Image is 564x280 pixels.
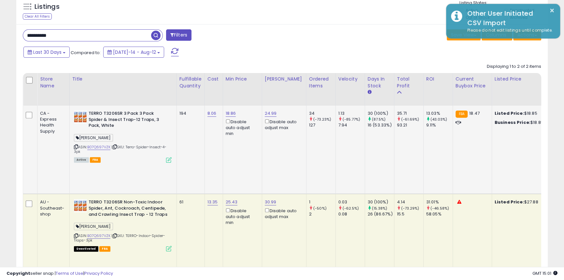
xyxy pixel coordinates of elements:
div: Disable auto adjust min [226,118,257,137]
div: Days In Stock [368,76,391,89]
small: (87.5%) [372,117,386,122]
b: TERRO T3206SR Non-Toxic Indoor Spider, Ant, Cockroach, Centipede, and Crawling Insect Trap - 12 T... [89,199,168,219]
div: 2 [309,211,335,217]
small: Days In Stock. [368,89,372,95]
div: Cost [207,76,220,82]
span: FBA [90,157,101,163]
div: Current Buybox Price [456,76,489,89]
button: Filters [166,29,191,41]
div: Listed Price [495,76,551,82]
small: (-73.23%) [313,117,331,122]
div: 30 (100%) [368,111,394,116]
strong: Copyright [7,270,30,276]
button: Last 30 Days [23,47,70,58]
div: 9.11% [426,122,453,128]
div: Velocity [338,76,362,82]
small: (-61.69%) [401,117,419,122]
small: (-46.58%) [430,206,449,211]
div: 1.13 [338,111,365,116]
b: Business Price: [495,119,530,125]
div: Displaying 1 to 2 of 2 items [487,64,541,70]
div: 93.21 [397,122,423,128]
small: (-50%) [313,206,327,211]
small: FBA [456,111,468,118]
img: 51jPZpEiKAL._SL40_.jpg [74,199,87,212]
div: Clear All Filters [23,13,52,20]
span: 2025-09-12 15:01 GMT [532,270,557,276]
span: Compared to: [71,50,101,56]
div: 58.05% [426,211,453,217]
div: ASIN: [74,111,172,162]
a: 8.06 [207,110,217,117]
div: CA - Express Health Supply [40,111,64,134]
div: 61 [179,199,200,205]
b: TERRO T3206SR 3 Pack 3 Pack Spider & Insect Trap-12 Traps, 3 Pack, White [89,111,168,130]
span: | SKU: TERRO-Indoor-Spider-Traps-3pk [74,233,165,243]
small: (43.03%) [430,117,447,122]
div: Disable auto adjust min [226,207,257,226]
b: Listed Price: [495,110,524,116]
div: 15.5 [397,211,423,217]
span: All listings that are unavailable for purchase on Amazon for any reason other than out-of-stock [74,246,99,252]
div: Min Price [226,76,259,82]
div: seller snap | | [7,271,113,277]
small: (-73.29%) [401,206,419,211]
div: [PERSON_NAME] [265,76,303,82]
div: Please do not edit listings until complete. [462,27,555,34]
h5: Listings [35,2,60,11]
small: (-85.77%) [343,117,360,122]
a: 24.99 [265,110,277,117]
a: B07Q697VZK [87,144,111,150]
div: 13.03% [426,111,453,116]
div: 7.94 [338,122,365,128]
div: $18.85 [495,111,549,116]
div: 194 [179,111,200,116]
div: Total Profit [397,76,421,89]
span: [PERSON_NAME] [74,223,113,230]
div: $18.85 [495,120,549,125]
span: [DATE]-14 - Aug-12 [113,49,156,55]
a: B07Q697VZK [87,233,111,239]
div: $27.88 [495,199,549,205]
span: | SKU: Terro-Spider-Insect-4-3pk [74,144,167,154]
div: 1 [309,199,335,205]
span: [PERSON_NAME] [74,134,113,141]
div: Ordered Items [309,76,333,89]
button: [DATE]-14 - Aug-12 [103,47,164,58]
div: Disable auto adjust max [265,118,301,131]
div: 30 (100%) [368,199,394,205]
div: ROI [426,76,450,82]
a: Terms of Use [56,270,83,276]
b: Listed Price: [495,199,524,205]
span: FBA [99,246,110,252]
div: Disable auto adjust max [265,207,301,220]
button: × [549,7,555,15]
div: 16 (53.33%) [368,122,394,128]
div: 4.14 [397,199,423,205]
div: 0.03 [338,199,365,205]
span: All listings currently available for purchase on Amazon [74,157,89,163]
div: ASIN: [74,199,172,251]
span: Last 30 Days [33,49,62,55]
div: AU - Southeast-shop [40,199,64,217]
div: 31.01% [426,199,453,205]
a: 18.86 [226,110,236,117]
div: 0.08 [338,211,365,217]
span: 18.47 [469,110,480,116]
div: Fulfillable Quantity [179,76,202,89]
a: 25.43 [226,199,238,205]
a: 30.99 [265,199,276,205]
div: Other User Initiated CSV Import [462,9,555,27]
img: 51jPZpEiKAL._SL40_.jpg [74,111,87,124]
div: 127 [309,122,335,128]
a: 13.35 [207,199,218,205]
small: (15.38%) [372,206,387,211]
div: 34 [309,111,335,116]
div: Store Name [40,76,67,89]
div: 26 (86.67%) [368,211,394,217]
small: (-62.5%) [343,206,359,211]
div: 35.71 [397,111,423,116]
a: Privacy Policy [84,270,113,276]
div: Title [72,76,174,82]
